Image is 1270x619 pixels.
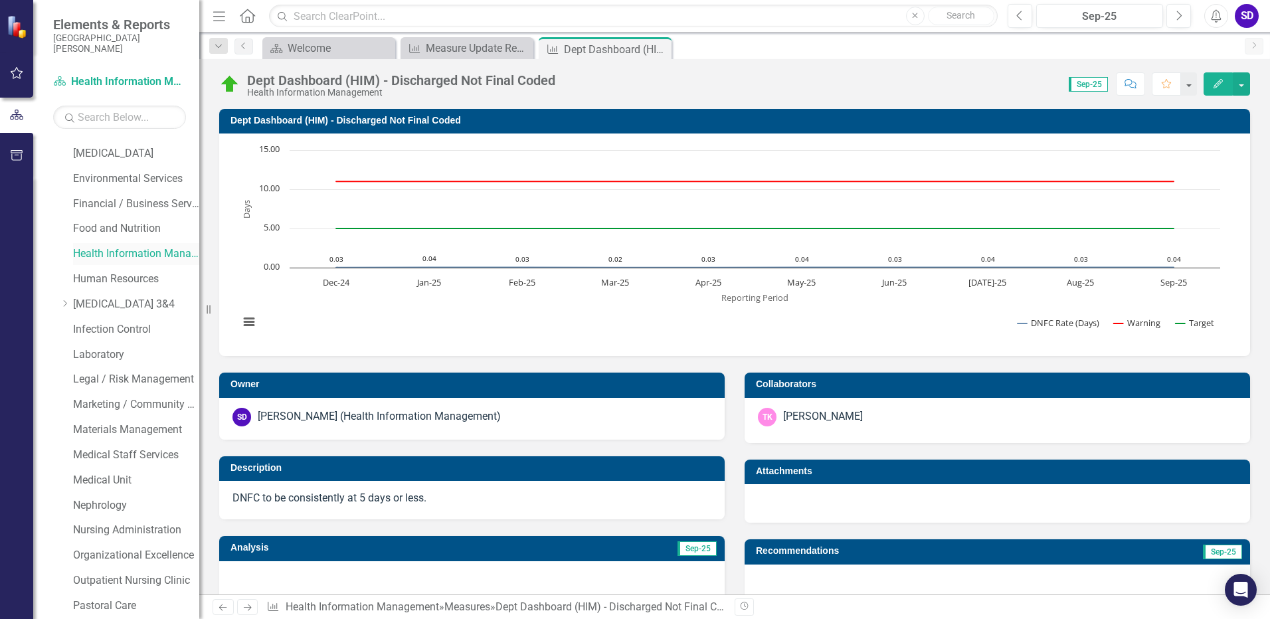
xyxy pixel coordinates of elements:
[73,422,199,438] a: Materials Management
[73,598,199,614] a: Pastoral Care
[564,41,668,58] div: Dept Dashboard (HIM) - Discharged Not Final Coded
[1235,4,1259,28] button: SD
[53,33,186,54] small: [GEOGRAPHIC_DATA][PERSON_NAME]
[881,276,907,288] text: Jun-25
[721,292,788,304] text: Reporting Period
[259,143,280,155] text: 15.00
[1069,77,1108,92] span: Sep-25
[73,372,199,387] a: Legal / Risk Management
[756,466,1243,476] h3: Attachments
[1203,545,1242,559] span: Sep-25
[608,254,622,264] text: 0.02
[404,40,530,56] a: Measure Update Report
[259,182,280,194] text: 10.00
[73,297,199,312] a: [MEDICAL_DATA] 3&4
[232,408,251,426] div: SD
[73,272,199,287] a: Human Resources
[509,276,535,288] text: Feb-25
[444,600,490,613] a: Measures
[1036,4,1163,28] button: Sep-25
[7,15,30,39] img: ClearPoint Strategy
[230,379,718,389] h3: Owner
[758,408,776,426] div: TK
[73,221,199,236] a: Food and Nutrition
[73,322,199,337] a: Infection Control
[1225,574,1257,606] div: Open Intercom Messenger
[756,546,1084,556] h3: Recommendations
[515,254,529,264] text: 0.03
[888,254,902,264] text: 0.03
[496,600,740,613] div: Dept Dashboard (HIM) - Discharged Not Final Coded
[928,7,994,25] button: Search
[266,40,392,56] a: Welcome
[73,548,199,563] a: Organizational Excellence
[422,254,436,263] text: 0.04
[232,143,1237,343] div: Chart. Highcharts interactive chart.
[73,448,199,463] a: Medical Staff Services
[981,254,995,264] text: 0.04
[426,40,530,56] div: Measure Update Report
[73,573,199,588] a: Outpatient Nursing Clinic
[1067,276,1094,288] text: Aug-25
[73,171,199,187] a: Environmental Services
[232,143,1227,343] svg: Interactive chart
[756,379,1243,389] h3: Collaborators
[232,491,711,506] p: DNFC to be consistently at 5 days or less.
[678,541,717,556] span: Sep-25
[269,5,998,28] input: Search ClearPoint...
[240,200,252,219] text: Days
[258,409,501,424] div: [PERSON_NAME] (Health Information Management)
[288,40,392,56] div: Welcome
[1041,9,1158,25] div: Sep-25
[1160,276,1187,288] text: Sep-25
[334,226,1176,231] g: Target, line 3 of 3 with 10 data points.
[783,409,863,424] div: [PERSON_NAME]
[247,73,555,88] div: Dept Dashboard (HIM) - Discharged Not Final Coded
[416,276,441,288] text: Jan-25
[73,347,199,363] a: Laboratory
[73,473,199,488] a: Medical Unit
[230,543,467,553] h3: Analysis
[1074,254,1088,264] text: 0.03
[230,463,718,473] h3: Description
[53,74,186,90] a: Health Information Management
[795,254,809,264] text: 0.04
[73,146,199,161] a: [MEDICAL_DATA]
[286,600,439,613] a: Health Information Management
[947,10,975,21] span: Search
[323,276,350,288] text: Dec-24
[264,221,280,233] text: 5.00
[601,276,629,288] text: Mar-25
[247,88,555,98] div: Health Information Management
[1018,317,1100,329] button: Show DNFC Rate (Days)
[701,254,715,264] text: 0.03
[1176,317,1215,329] button: Show Target
[264,260,280,272] text: 0.00
[53,17,186,33] span: Elements & Reports
[219,74,240,95] img: On Target
[787,276,816,288] text: May-25
[73,197,199,212] a: Financial / Business Services
[1167,254,1181,264] text: 0.04
[240,313,258,331] button: View chart menu, Chart
[73,246,199,262] a: Health Information Management
[73,397,199,412] a: Marketing / Community Services
[695,276,721,288] text: Apr-25
[73,498,199,513] a: Nephrology
[73,523,199,538] a: Nursing Administration
[1114,317,1161,329] button: Show Warning
[329,254,343,264] text: 0.03
[968,276,1006,288] text: [DATE]-25
[230,116,1243,126] h3: Dept Dashboard (HIM) - Discharged Not Final Coded
[266,600,725,615] div: » »
[53,106,186,129] input: Search Below...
